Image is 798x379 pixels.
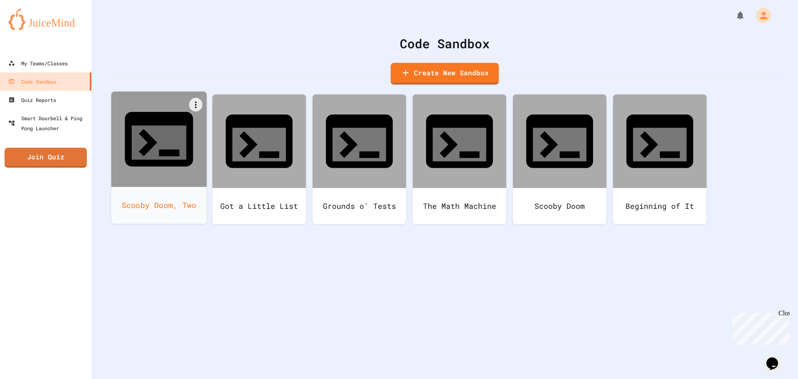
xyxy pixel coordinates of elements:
[8,58,68,68] div: My Teams/Classes
[112,34,777,53] div: Code Sandbox
[8,8,83,30] img: logo-orange.svg
[111,187,207,224] div: Scooby Doom, Two
[5,148,87,168] a: Join Quiz
[8,77,56,87] div: Code Sandbox
[111,92,207,224] a: Scooby Doom, Two
[313,188,406,224] div: Grounds o' Tests
[747,6,773,25] div: My Account
[613,188,707,224] div: Beginning of It
[8,95,56,105] div: Quiz Reports
[729,310,790,345] iframe: chat widget
[513,94,606,224] a: Scooby Doom
[391,63,499,84] a: Create New Sandbox
[413,94,506,224] a: The Math Machine
[613,94,707,224] a: Beginning of It
[720,8,747,22] div: My Notifications
[212,188,306,224] div: Got a Little List
[313,94,406,224] a: Grounds o' Tests
[413,188,506,224] div: The Math Machine
[8,113,88,133] div: Smart Doorbell & Ping Pong Launcher
[212,94,306,224] a: Got a Little List
[3,3,57,53] div: Chat with us now!Close
[763,346,790,371] iframe: chat widget
[513,188,606,224] div: Scooby Doom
